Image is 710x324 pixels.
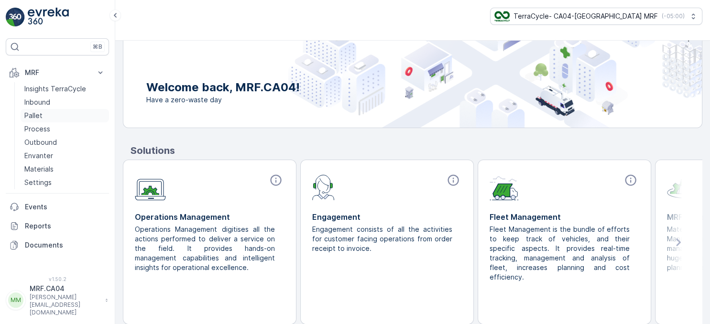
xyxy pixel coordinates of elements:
[24,178,52,187] p: Settings
[490,225,632,282] p: Fleet Management is the bundle of efforts to keep track of vehicles, and their specific aspects. ...
[312,225,454,253] p: Engagement consists of all the activities for customer facing operations from order receipt to in...
[21,122,109,136] a: Process
[6,284,109,316] button: MMMRF.CA04[PERSON_NAME][EMAIL_ADDRESS][DOMAIN_NAME]
[25,240,105,250] p: Documents
[21,96,109,109] a: Inbound
[6,63,109,82] button: MRF
[6,276,109,282] span: v 1.50.2
[490,8,702,25] button: TerraCycle- CA04-[GEOGRAPHIC_DATA] MRF(-05:00)
[490,173,519,200] img: module-icon
[25,68,90,77] p: MRF
[662,12,685,20] p: ( -05:00 )
[312,173,335,200] img: module-icon
[24,111,43,120] p: Pallet
[93,43,102,51] p: ⌘B
[6,216,109,236] a: Reports
[21,82,109,96] a: Insights TerraCycle
[146,80,300,95] p: Welcome back, MRF.CA04!
[135,225,277,272] p: Operations Management digitises all the actions performed to deliver a service on the field. It p...
[21,136,109,149] a: Outbound
[24,138,57,147] p: Outbound
[135,211,284,223] p: Operations Management
[6,236,109,255] a: Documents
[131,143,702,158] p: Solutions
[490,211,639,223] p: Fleet Management
[21,176,109,189] a: Settings
[24,84,86,94] p: Insights TerraCycle
[30,284,100,293] p: MRF.CA04
[21,149,109,162] a: Envanter
[146,95,300,105] span: Have a zero-waste day
[24,164,54,174] p: Materials
[21,109,109,122] a: Pallet
[24,151,53,161] p: Envanter
[24,97,50,107] p: Inbound
[28,8,69,27] img: logo_light-DOdMpM7g.png
[8,292,23,308] div: MM
[25,202,105,212] p: Events
[135,173,166,201] img: module-icon
[513,11,658,21] p: TerraCycle- CA04-[GEOGRAPHIC_DATA] MRF
[312,211,462,223] p: Engagement
[6,8,25,27] img: logo
[30,293,100,316] p: [PERSON_NAME][EMAIL_ADDRESS][DOMAIN_NAME]
[6,197,109,216] a: Events
[494,11,510,22] img: TC_8rdWMmT_gp9TRR3.png
[24,124,50,134] p: Process
[25,221,105,231] p: Reports
[21,162,109,176] a: Materials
